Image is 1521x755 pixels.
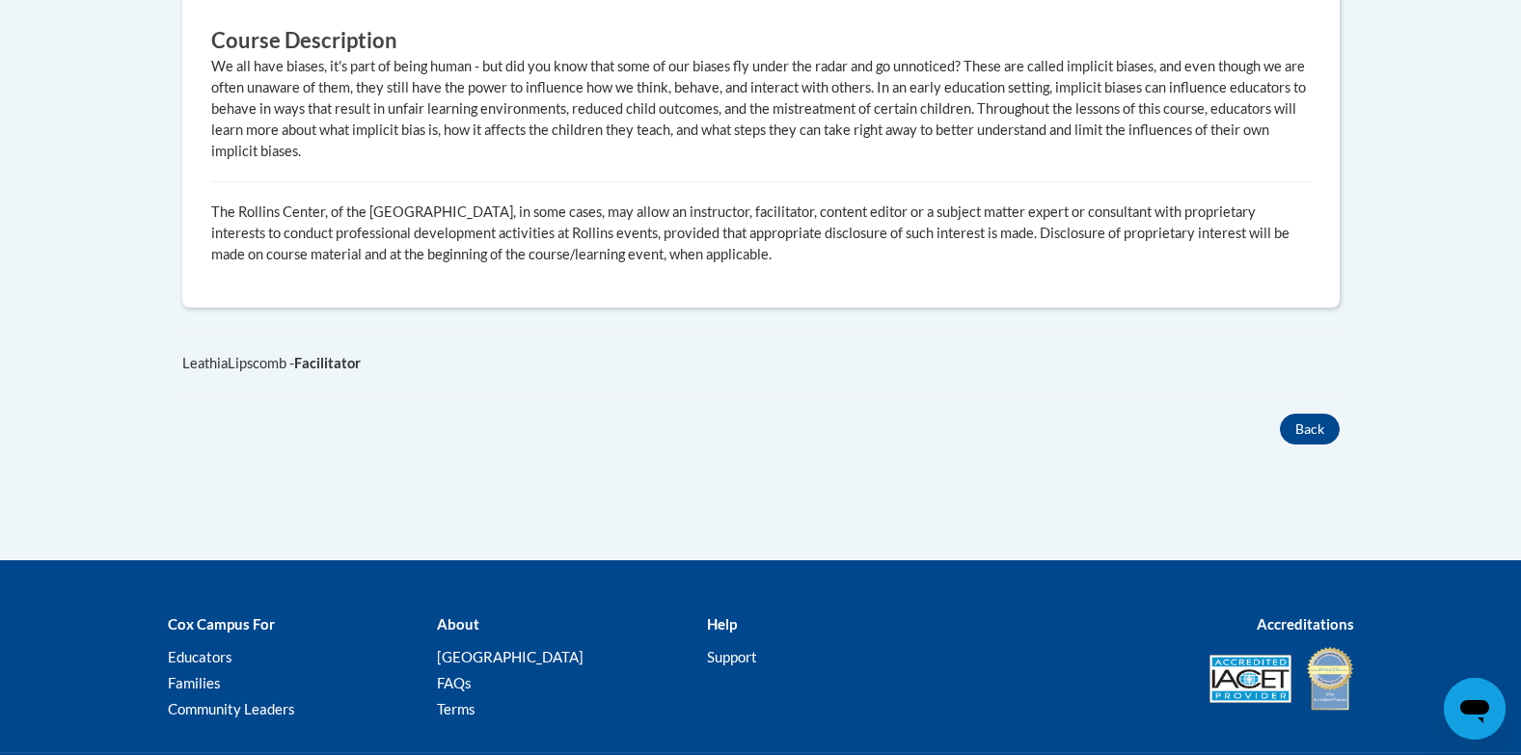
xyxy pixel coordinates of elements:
b: Accreditations [1257,615,1354,633]
a: Families [168,674,221,691]
p: The Rollins Center, of the [GEOGRAPHIC_DATA], in some cases, may allow an instructor, facilitator... [211,202,1311,265]
img: IDA® Accredited [1306,645,1354,713]
a: FAQs [437,674,472,691]
b: Help [707,615,737,633]
img: Accredited IACET® Provider [1209,655,1291,703]
a: Terms [437,700,475,717]
b: About [437,615,479,633]
a: Educators [168,648,232,665]
div: LeathiaLipscomb - [182,353,1340,374]
button: Back [1280,414,1340,445]
a: Support [707,648,757,665]
b: Facilitator [294,355,361,371]
b: Cox Campus For [168,615,275,633]
iframe: Button to launch messaging window [1444,678,1506,740]
a: [GEOGRAPHIC_DATA] [437,648,584,665]
a: Community Leaders [168,700,295,717]
h3: Course Description [211,26,1311,56]
div: We all have biases, it's part of being human - but did you know that some of our biases fly under... [211,56,1311,162]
